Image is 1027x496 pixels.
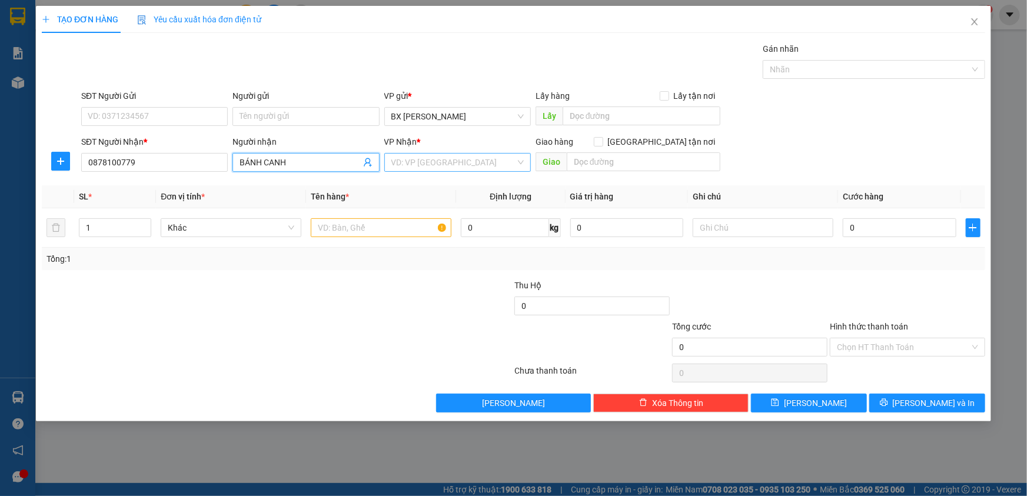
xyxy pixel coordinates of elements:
[549,218,561,237] span: kg
[966,218,981,237] button: plus
[536,91,570,101] span: Lấy hàng
[232,89,379,102] div: Người gửi
[693,218,833,237] input: Ghi Chú
[46,252,397,265] div: Tổng: 1
[119,82,135,98] span: SL
[514,281,541,290] span: Thu Hộ
[880,398,888,408] span: printer
[79,192,88,201] span: SL
[514,364,672,385] div: Chưa thanh toán
[672,322,711,331] span: Tổng cước
[771,398,779,408] span: save
[52,157,69,166] span: plus
[652,397,703,410] span: Xóa Thông tin
[112,10,207,38] div: BX Miền Đông
[570,192,614,201] span: Giá trị hàng
[46,218,65,237] button: delete
[10,10,104,38] div: BX [PERSON_NAME]
[311,218,451,237] input: VD: Bàn, Ghế
[869,394,985,412] button: printer[PERSON_NAME] và In
[363,158,373,167] span: user-add
[81,89,228,102] div: SĐT Người Gửi
[490,192,531,201] span: Định lượng
[536,137,573,147] span: Giao hàng
[570,218,684,237] input: 0
[603,135,720,148] span: [GEOGRAPHIC_DATA] tận nơi
[593,394,749,412] button: deleteXóa Thông tin
[232,135,379,148] div: Người nhận
[42,15,118,24] span: TẠO ĐƠN HÀNG
[639,398,647,408] span: delete
[669,89,720,102] span: Lấy tận nơi
[536,106,563,125] span: Lấy
[137,15,261,24] span: Yêu cầu xuất hóa đơn điện tử
[51,152,70,171] button: plus
[751,394,867,412] button: save[PERSON_NAME]
[384,137,417,147] span: VP Nhận
[10,11,28,24] span: Gửi:
[784,397,847,410] span: [PERSON_NAME]
[843,192,883,201] span: Cước hàng
[567,152,720,171] input: Dọc đường
[9,62,106,76] div: 70.000
[830,322,908,331] label: Hình thức thanh toán
[42,15,50,24] span: plus
[10,38,104,55] div: 0978322988
[311,192,349,201] span: Tên hàng
[10,83,207,98] div: Tên hàng: 1 KIÊN ( : 1 )
[9,63,27,75] span: CR :
[563,106,720,125] input: Dọc đường
[384,89,531,102] div: VP gửi
[112,38,207,55] div: 0911017661
[970,17,979,26] span: close
[482,397,545,410] span: [PERSON_NAME]
[168,219,294,237] span: Khác
[958,6,991,39] button: Close
[137,15,147,25] img: icon
[112,11,141,24] span: Nhận:
[763,44,799,54] label: Gán nhãn
[893,397,975,410] span: [PERSON_NAME] và In
[688,185,838,208] th: Ghi chú
[966,223,980,232] span: plus
[536,152,567,171] span: Giao
[81,135,228,148] div: SĐT Người Nhận
[436,394,591,412] button: [PERSON_NAME]
[391,108,524,125] span: BX Phạm Văn Đồng
[161,192,205,201] span: Đơn vị tính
